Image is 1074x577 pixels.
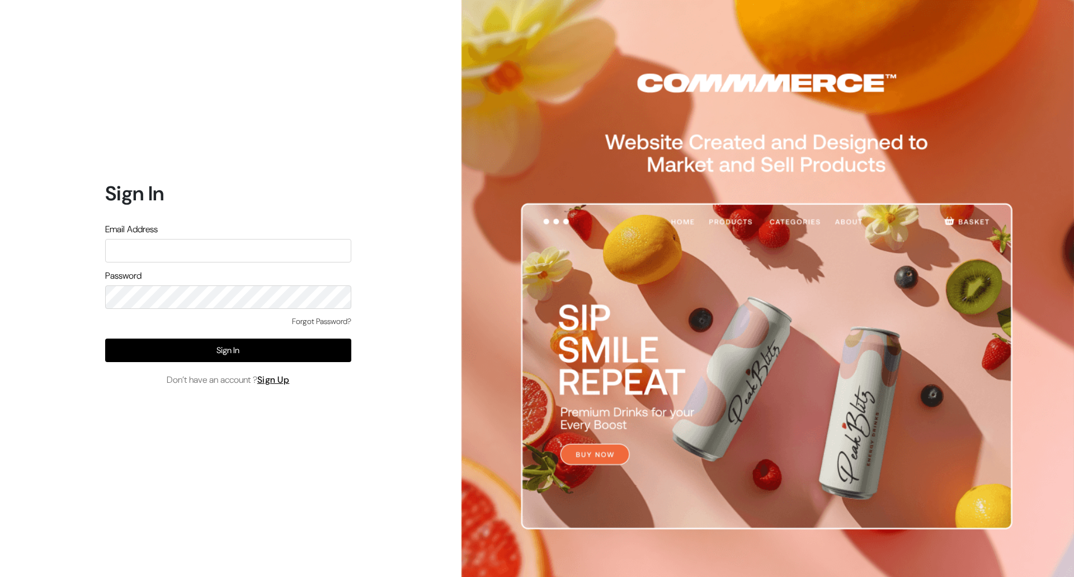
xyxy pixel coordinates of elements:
[257,374,290,386] a: Sign Up
[105,339,351,362] button: Sign In
[105,223,158,236] label: Email Address
[105,269,142,283] label: Password
[105,181,351,205] h1: Sign In
[292,316,351,327] a: Forgot Password?
[167,373,290,387] span: Don’t have an account ?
